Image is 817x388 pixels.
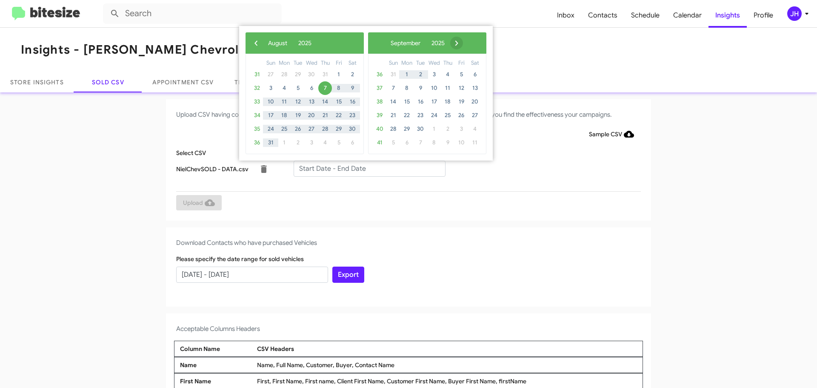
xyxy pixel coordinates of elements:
[400,81,414,95] span: 8
[277,122,291,136] span: 25
[268,39,287,47] span: August
[176,267,328,283] input: Start Date - End Date
[178,345,255,353] div: Column Name
[550,3,581,28] a: Inbox
[427,81,441,95] span: 10
[263,37,293,49] button: August
[264,109,277,122] span: 17
[386,81,400,95] span: 7
[305,81,318,95] span: 6
[255,345,639,353] div: CSV Headers
[346,81,359,95] span: 9
[414,136,427,149] span: 7
[250,68,264,81] span: 31
[250,37,263,49] button: ‹
[176,165,249,173] p: NielChevSOLD - DATA.csv
[346,68,359,81] span: 2
[386,136,400,149] span: 5
[21,43,252,57] h1: Insights - [PERSON_NAME] Chevrolet
[305,122,318,136] span: 27
[400,58,414,68] th: weekday
[332,81,346,95] span: 8
[400,109,414,122] span: 22
[427,68,441,81] span: 3
[318,68,332,81] span: 31
[250,109,264,122] span: 34
[454,122,468,136] span: 3
[441,58,454,68] th: weekday
[291,81,305,95] span: 5
[400,122,414,136] span: 29
[454,109,468,122] span: 26
[264,95,277,109] span: 10
[291,136,305,149] span: 2
[264,58,277,68] th: weekday
[250,122,264,136] span: 35
[250,136,264,149] span: 36
[264,68,277,81] span: 27
[414,58,427,68] th: weekday
[291,109,305,122] span: 19
[318,95,332,109] span: 14
[305,95,318,109] span: 13
[373,95,386,109] span: 38
[431,39,445,47] span: 2025
[441,109,454,122] span: 25
[708,3,747,28] a: Insights
[224,72,324,92] a: Temporary Exclusion
[468,109,482,122] span: 27
[441,68,454,81] span: 4
[318,81,332,95] span: 7
[581,3,624,28] a: Contacts
[373,68,386,81] span: 36
[291,68,305,81] span: 29
[582,126,641,142] button: Sample CSV
[277,81,291,95] span: 4
[250,81,264,95] span: 32
[468,122,482,136] span: 4
[400,68,414,81] span: 1
[468,136,482,149] span: 11
[318,122,332,136] span: 28
[468,58,482,68] th: weekday
[454,95,468,109] span: 19
[176,324,641,334] h4: Acceptable Columns Headers
[255,377,639,385] div: First, First Name, First name, Client First Name, Customer First Name, Buyer First Name, firstName
[624,3,666,28] a: Schedule
[178,377,255,385] div: First Name
[176,109,641,120] h4: Upload CSV having contacts who purchased product/service. We will match them with the conversatio...
[183,195,215,210] span: Upload
[346,58,359,68] th: weekday
[468,68,482,81] span: 6
[103,3,282,24] input: Search
[178,361,255,369] div: Name
[346,95,359,109] span: 16
[454,68,468,81] span: 5
[176,238,641,248] h4: Download Contacts who have purchased Vehicles
[373,81,386,95] span: 37
[291,58,305,68] th: weekday
[414,68,427,81] span: 2
[747,3,780,28] span: Profile
[468,95,482,109] span: 20
[264,81,277,95] span: 3
[255,361,639,369] div: Name, Full Name, Customer, Buyer, Contact Name
[468,81,482,95] span: 13
[441,136,454,149] span: 9
[386,95,400,109] span: 14
[386,109,400,122] span: 21
[427,136,441,149] span: 8
[391,39,420,47] span: September
[294,161,446,177] input: Start Date - End Date
[250,95,264,109] span: 33
[332,122,346,136] span: 29
[450,37,463,49] button: ›
[239,26,493,161] bs-daterangepicker-container: calendar
[427,95,441,109] span: 17
[373,109,386,122] span: 39
[787,6,802,21] div: JH
[346,122,359,136] span: 30
[386,122,400,136] span: 28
